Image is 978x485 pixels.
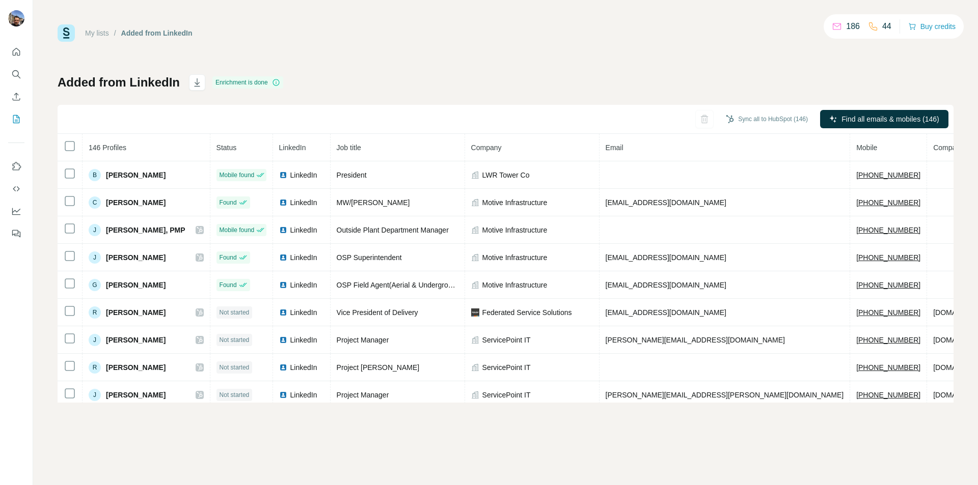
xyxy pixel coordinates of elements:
span: Found [220,280,237,290]
span: Not started [220,390,250,400]
span: Mobile found [220,170,255,180]
div: R [89,361,101,374]
span: [PERSON_NAME] [106,197,166,208]
img: company-logo [471,308,479,317]
span: Status [216,144,237,152]
p: 186 [846,20,860,33]
span: LinkedIn [290,197,317,208]
span: 146 Profiles [89,144,126,152]
a: My lists [85,29,109,37]
span: LinkedIn [290,170,317,180]
span: President [337,171,367,179]
div: J [89,224,101,236]
span: [EMAIL_ADDRESS][DOMAIN_NAME] [606,253,726,262]
div: G [89,279,101,291]
span: LinkedIn [290,362,317,373]
span: Mobile found [220,225,255,235]
span: Email [606,144,623,152]
span: Mobile [856,144,877,152]
img: LinkedIn logo [279,391,287,399]
button: Use Surfe API [8,180,24,198]
span: [EMAIL_ADDRESS][DOMAIN_NAME] [606,281,726,289]
img: Avatar [8,10,24,26]
tcxspan: Call +15623825823 via 3CX [856,336,920,344]
img: Surfe Logo [58,24,75,42]
span: Project [PERSON_NAME] [337,363,420,372]
div: B [89,169,101,181]
button: Buy credits [908,19,956,34]
span: Find all emails & mobiles (146) [841,114,939,124]
h1: Added from LinkedIn [58,74,180,91]
span: LinkedIn [290,390,317,400]
button: Sync all to HubSpot (146) [719,111,815,127]
tcxspan: Call +19515336828 via 3CX [856,198,920,207]
button: Find all emails & mobiles (146) [820,110,948,128]
span: [EMAIL_ADDRESS][DOMAIN_NAME] [606,198,726,207]
span: [PERSON_NAME] [106,335,166,345]
button: Enrich CSV [8,88,24,106]
div: Added from LinkedIn [121,28,193,38]
li: / [114,28,116,38]
span: [PERSON_NAME] [106,390,166,400]
span: OSP Superintendent [337,253,402,262]
div: J [89,251,101,264]
span: [PERSON_NAME] [106,252,166,263]
span: Motive Infrastructure [482,280,548,290]
div: Enrichment is done [212,76,283,89]
span: Project Manager [337,391,389,399]
span: [EMAIL_ADDRESS][DOMAIN_NAME] [606,308,726,317]
img: LinkedIn logo [279,226,287,234]
span: [PERSON_NAME] [106,307,166,318]
span: [PERSON_NAME] [106,170,166,180]
span: LinkedIn [290,252,317,263]
tcxspan: Call +15418402762 via 3CX [856,391,920,399]
span: [PERSON_NAME], PMP [106,225,185,235]
span: Not started [220,308,250,317]
img: LinkedIn logo [279,281,287,289]
span: LinkedIn [290,280,317,290]
img: LinkedIn logo [279,336,287,344]
span: [PERSON_NAME] [106,280,166,290]
p: 44 [882,20,891,33]
span: ServicePoint IT [482,362,531,373]
tcxspan: Call +19094497244 via 3CX [856,363,920,372]
span: Found [220,253,237,262]
img: LinkedIn logo [279,308,287,317]
span: Company [471,144,502,152]
span: OSP Field Agent(Aerial & Underground) [337,281,463,289]
span: Motive Infrastructure [482,252,548,263]
tcxspan: Call +19519075445 via 3CX [856,226,920,234]
span: Not started [220,363,250,372]
button: Use Surfe on LinkedIn [8,157,24,176]
div: J [89,334,101,346]
span: LinkedIn [279,144,306,152]
span: LWR Tower Co [482,170,530,180]
span: Motive Infrastructure [482,197,548,208]
button: My lists [8,110,24,128]
span: ServicePoint IT [482,335,531,345]
tcxspan: Call +15613458024 via 3CX [856,253,920,262]
span: MW/[PERSON_NAME] [337,198,410,207]
span: Not started [220,335,250,345]
span: [PERSON_NAME][EMAIL_ADDRESS][PERSON_NAME][DOMAIN_NAME] [606,391,844,399]
span: [PERSON_NAME] [106,362,166,373]
span: LinkedIn [290,307,317,318]
img: LinkedIn logo [279,253,287,262]
span: Vice President of Delivery [337,308,418,317]
img: LinkedIn logo [279,363,287,372]
img: LinkedIn logo [279,171,287,179]
span: ServicePoint IT [482,390,531,400]
span: Motive Infrastructure [482,225,548,235]
button: Quick start [8,43,24,61]
button: Search [8,65,24,83]
span: Federated Service Solutions [482,307,572,318]
tcxspan: Call +18052565017 via 3CX [856,281,920,289]
img: LinkedIn logo [279,198,287,207]
tcxspan: Call +12489393885 via 3CX [856,308,920,317]
span: [PERSON_NAME][EMAIL_ADDRESS][DOMAIN_NAME] [606,336,785,344]
button: Dashboard [8,202,24,220]
tcxspan: Call +19134612525 via 3CX [856,171,920,179]
div: C [89,196,101,209]
span: LinkedIn [290,335,317,345]
span: LinkedIn [290,225,317,235]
